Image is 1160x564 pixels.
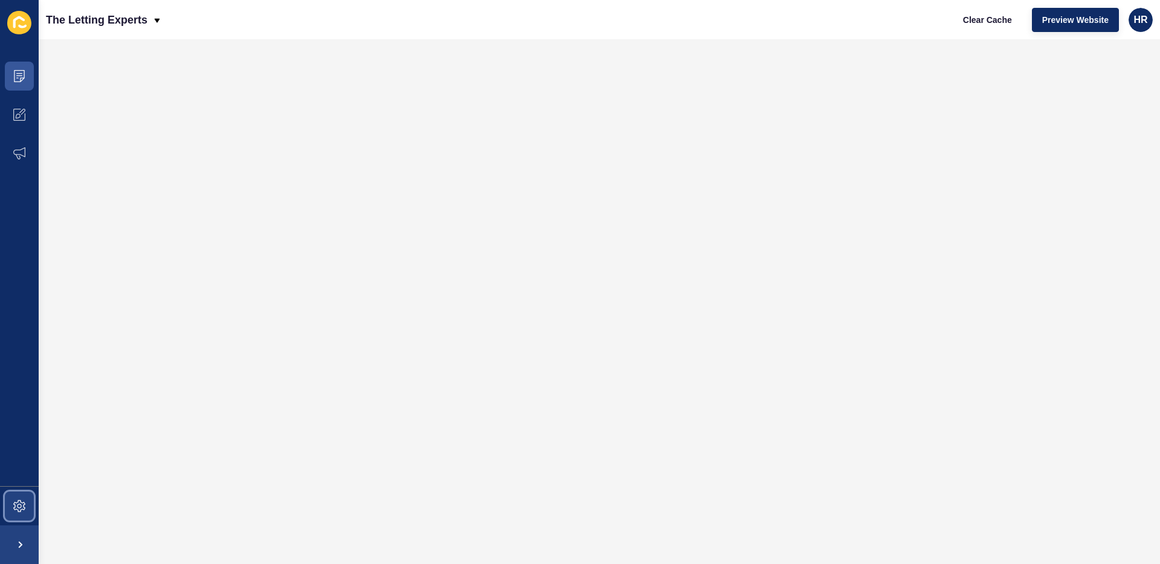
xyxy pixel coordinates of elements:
p: The Letting Experts [46,5,147,35]
span: HR [1133,14,1147,26]
span: Preview Website [1042,14,1109,26]
span: Clear Cache [963,14,1012,26]
button: Preview Website [1032,8,1119,32]
button: Clear Cache [953,8,1022,32]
